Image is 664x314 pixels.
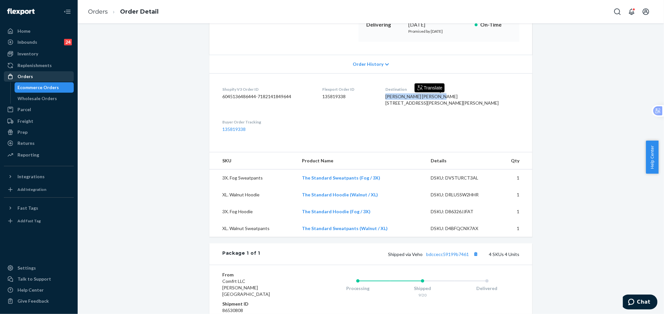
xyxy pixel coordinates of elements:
[209,186,297,203] td: XL. Walnut Hoodie
[426,251,469,257] a: bdccecc59199b7461
[4,71,74,82] a: Orders
[18,95,57,102] div: Wholesale Orders
[15,93,74,104] a: Wholesale Orders
[480,21,512,29] p: On-Time
[17,187,46,192] div: Add Integration
[4,116,74,126] a: Freight
[17,287,44,293] div: Help Center
[431,192,492,198] div: DSKU: DRLU5SW2HHR
[431,208,492,215] div: DSKU: D86326JJFAT
[4,60,74,71] a: Replenishments
[260,250,519,258] div: 4 SKUs 4 Units
[4,49,74,59] a: Inventory
[302,226,388,231] a: The Standard Sweatpants (Walnut / XL)
[471,250,480,258] button: Copy tracking number
[4,216,74,226] a: Add Fast Tag
[222,119,312,125] dt: Buyer Order Tracking
[385,87,519,92] dt: Destination
[390,285,455,292] div: Shipped
[17,140,35,146] div: Returns
[64,39,72,45] div: 24
[497,169,532,187] td: 1
[431,175,492,181] div: DSKU: DVSTURCT3AL
[4,104,74,115] a: Parcel
[639,5,652,18] button: Open account menu
[302,192,378,197] a: The Standard Hoodie (Walnut / XL)
[623,295,658,311] iframe: Opens a widget where you can chat to one of our agents
[4,138,74,148] a: Returns
[17,205,38,211] div: Fast Tags
[222,307,300,314] dd: 86530808
[209,169,297,187] td: 3X. Fog Sweatpants
[4,26,74,36] a: Home
[366,21,403,29] p: Delivering
[353,61,383,67] span: Order History
[17,106,31,113] div: Parcel
[497,220,532,237] td: 1
[222,126,246,132] a: 135819338
[17,276,51,282] div: Talk to Support
[4,150,74,160] a: Reporting
[385,94,499,106] span: [PERSON_NAME] [PERSON_NAME] [STREET_ADDRESS][PERSON_NAME][PERSON_NAME]
[18,84,59,91] div: Ecommerce Orders
[7,8,35,15] img: Flexport logo
[83,2,164,21] ol: breadcrumbs
[455,285,519,292] div: Delivered
[4,296,74,306] button: Give Feedback
[17,39,37,45] div: Inbounds
[17,51,38,57] div: Inventory
[17,298,49,304] div: Give Feedback
[322,93,375,100] dd: 135819338
[4,127,74,137] a: Prep
[222,93,312,100] dd: 6045136486444-7182141849644
[17,152,39,158] div: Reporting
[17,173,45,180] div: Integrations
[4,285,74,295] a: Help Center
[426,152,497,169] th: Details
[222,272,300,278] dt: From
[17,265,36,271] div: Settings
[322,87,375,92] dt: Flexport Order ID
[4,37,74,47] a: Inbounds24
[17,28,30,34] div: Home
[209,152,297,169] th: SKU
[222,250,260,258] div: Package 1 of 1
[222,278,270,297] span: Comfrt LLC [PERSON_NAME][GEOGRAPHIC_DATA]
[61,5,74,18] button: Close Navigation
[17,218,41,224] div: Add Fast Tag
[17,118,33,124] div: Freight
[17,73,33,80] div: Orders
[497,152,532,169] th: Qty
[302,209,371,214] a: The Standard Hoodie (Fog / 3X)
[120,8,159,15] a: Order Detail
[408,29,470,34] p: Promised by [DATE]
[625,5,638,18] button: Open notifications
[497,186,532,203] td: 1
[17,129,28,135] div: Prep
[17,62,52,69] div: Replenishments
[4,274,74,284] button: Talk to Support
[88,8,108,15] a: Orders
[408,21,470,29] div: [DATE]
[4,203,74,213] button: Fast Tags
[15,82,74,93] a: Ecommerce Orders
[390,292,455,298] div: 9/20
[4,184,74,195] a: Add Integration
[302,175,381,180] a: The Standard Sweatpants (Fog / 3X)
[209,203,297,220] td: 3X. Fog Hoodie
[497,203,532,220] td: 1
[4,171,74,182] button: Integrations
[297,152,426,169] th: Product Name
[222,87,312,92] dt: Shopify V3 Order ID
[431,225,492,232] div: DSKU: D4BFQCNX7AX
[4,263,74,273] a: Settings
[388,251,480,257] span: Shipped via Veho
[326,285,390,292] div: Processing
[209,220,297,237] td: XL. Walnut Sweatpants
[222,301,300,307] dt: Shipment ID
[646,141,658,174] button: Help Center
[611,5,624,18] button: Open Search Box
